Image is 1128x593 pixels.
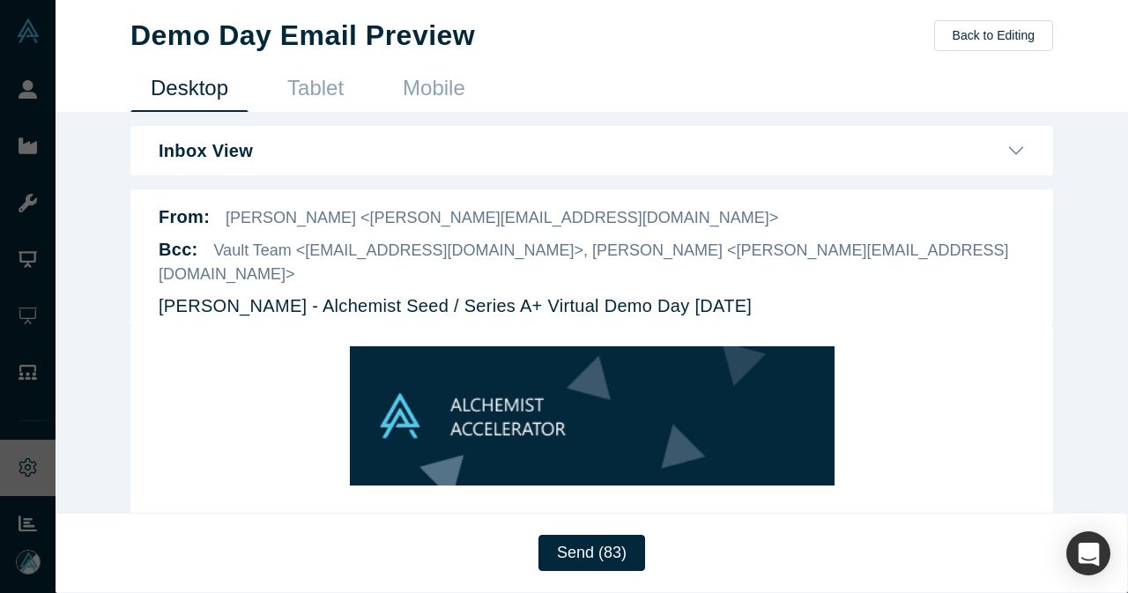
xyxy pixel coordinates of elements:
[382,70,486,112] a: Mobile
[159,207,210,226] b: From:
[159,241,1009,283] span: Vault Team <[EMAIL_ADDRESS][DOMAIN_NAME]>, [PERSON_NAME] <[PERSON_NAME][EMAIL_ADDRESS][DOMAIN_NAME]>
[159,325,1025,499] iframe: DemoDay Email Preview
[267,70,364,112] a: Tablet
[130,70,249,112] a: Desktop
[934,20,1053,51] button: Back to Editing
[130,19,475,52] h1: Demo Day Email Preview
[159,240,198,259] b: Bcc :
[159,140,253,161] b: Inbox View
[226,209,778,226] span: [PERSON_NAME] <[PERSON_NAME][EMAIL_ADDRESS][DOMAIN_NAME]>
[159,140,1025,161] button: Inbox View
[538,535,645,571] button: Send (83)
[159,293,752,319] p: [PERSON_NAME] - Alchemist Seed / Series A+ Virtual Demo Day [DATE]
